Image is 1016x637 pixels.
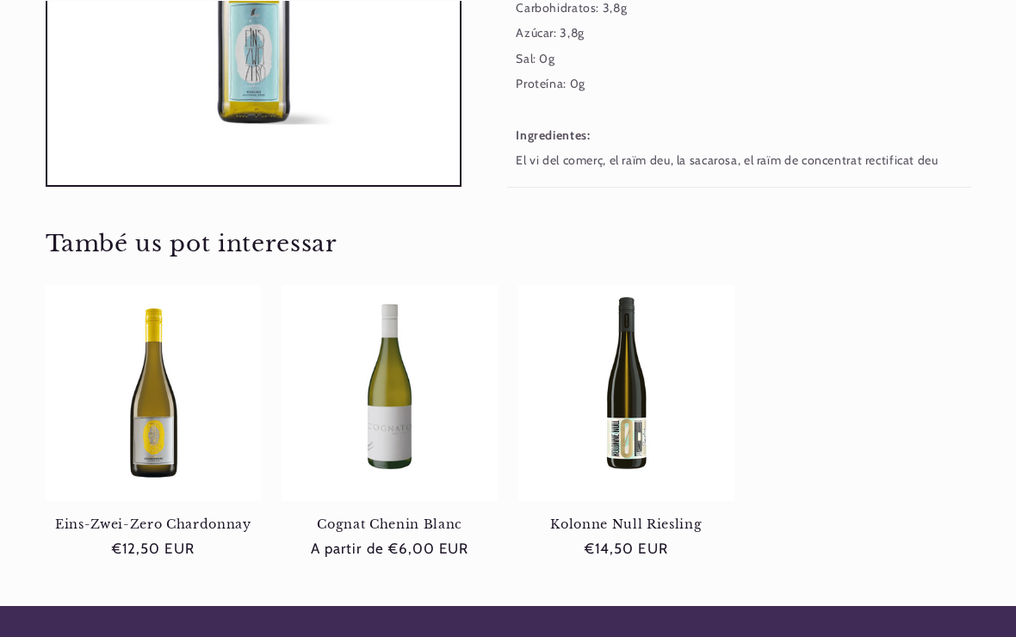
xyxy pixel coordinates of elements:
[518,516,734,532] a: Kolonne Null Riesling
[46,229,971,258] h2: També us pot interessar
[282,516,498,532] a: Cognat Chenin Blanc
[46,516,262,532] a: Eins-Zwei-Zero Chardonnay
[516,127,590,142] b: Ingredientes:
